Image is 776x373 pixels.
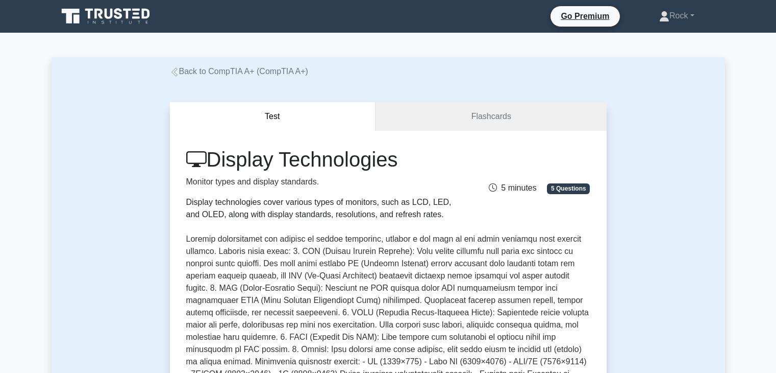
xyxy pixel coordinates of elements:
a: Go Premium [555,10,615,22]
a: Back to CompTIA A+ (CompTIA A+) [170,67,308,76]
h1: Display Technologies [186,147,452,172]
button: Test [170,102,376,131]
a: Rock [635,6,719,26]
p: Monitor types and display standards. [186,176,452,188]
a: Flashcards [376,102,606,131]
span: 5 Questions [547,183,590,194]
span: 5 minutes [489,183,536,192]
div: Display technologies cover various types of monitors, such as LCD, LED, and OLED, along with disp... [186,196,452,221]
